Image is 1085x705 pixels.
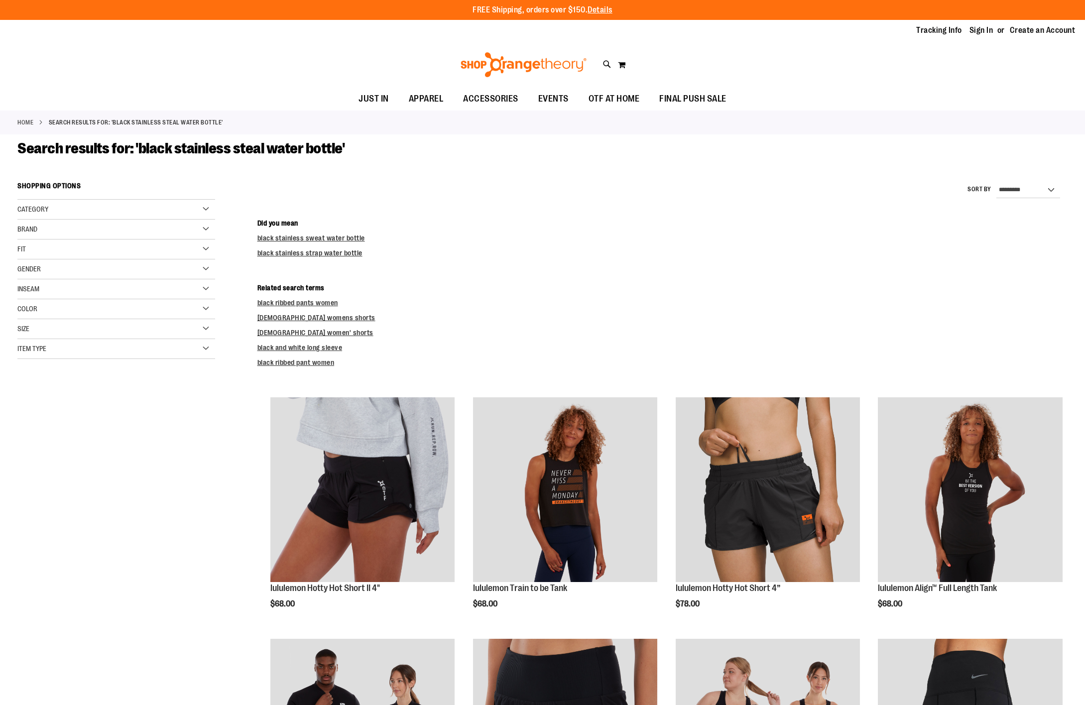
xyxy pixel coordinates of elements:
[969,25,993,36] a: Sign In
[459,52,588,77] img: Shop Orangetheory
[257,299,338,307] a: black ribbed pants women
[453,88,528,111] a: ACCESSORIES
[17,279,215,299] div: Inseam
[257,358,335,366] a: black ribbed pant women
[349,88,399,111] a: JUST IN
[17,299,215,319] div: Color
[676,397,860,582] img: Product image for lululemon Hotty Hot Short 4”
[589,88,640,110] span: OTF AT HOME
[17,259,215,279] div: Gender
[473,583,567,593] a: lululemon Train to be Tank
[468,392,663,633] div: product
[588,5,612,14] a: Details
[17,339,215,359] div: Item Type
[257,249,362,257] a: black stainless strap water bottle
[399,88,454,111] a: APPAREL
[17,319,215,339] div: Size
[528,88,579,111] a: EVENTS
[17,239,215,259] div: Fit
[270,583,380,593] a: lululemon Hotty Hot Short II 4"
[17,325,29,333] span: Size
[579,88,650,111] a: OTF AT HOME
[17,220,215,239] div: Brand
[17,265,41,273] span: Gender
[671,392,865,633] div: product
[473,397,658,584] a: Product image for lululemon Train to be Tank
[17,205,48,213] span: Category
[916,25,962,36] a: Tracking Info
[257,234,365,242] a: black stainless sweat water bottle
[17,225,37,233] span: Brand
[257,314,375,322] a: [DEMOGRAPHIC_DATA] womens shorts
[1010,25,1076,36] a: Create an Account
[257,283,1068,293] dt: Related search terms
[17,345,46,352] span: Item Type
[878,583,997,593] a: lululemon Align™ Full Length Tank
[49,118,223,127] strong: Search results for: 'black stainless steal water bottle'
[359,88,389,110] span: JUST IN
[878,397,1063,582] img: Product image for lululemon Align™ Full Length Tank
[676,397,860,584] a: Product image for lululemon Hotty Hot Short 4”
[967,185,991,194] label: Sort By
[473,397,658,582] img: Product image for lululemon Train to be Tank
[257,329,373,337] a: [DEMOGRAPHIC_DATA] women' shorts
[659,88,726,110] span: FINAL PUSH SALE
[463,88,518,110] span: ACCESSORIES
[17,140,345,157] span: Search results for: 'black stainless steal water bottle'
[17,200,215,220] div: Category
[270,397,455,584] a: Product image for lululemon Hotty Hot Short II 4"
[878,397,1063,584] a: Product image for lululemon Align™ Full Length Tank
[17,118,33,127] a: Home
[473,4,612,16] p: FREE Shipping, orders over $150.
[538,88,569,110] span: EVENTS
[649,88,736,111] a: FINAL PUSH SALE
[257,344,343,352] a: black and white long sleeve
[409,88,444,110] span: APPAREL
[676,599,701,608] span: $78.00
[17,245,26,253] span: Fit
[676,583,780,593] a: lululemon Hotty Hot Short 4”
[17,285,39,293] span: Inseam
[270,599,296,608] span: $68.00
[270,397,455,582] img: Product image for lululemon Hotty Hot Short II 4"
[878,599,904,608] span: $68.00
[17,177,215,200] strong: Shopping Options
[873,392,1068,633] div: product
[265,392,460,633] div: product
[473,599,499,608] span: $68.00
[257,218,1068,228] dt: Did you mean
[17,305,37,313] span: Color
